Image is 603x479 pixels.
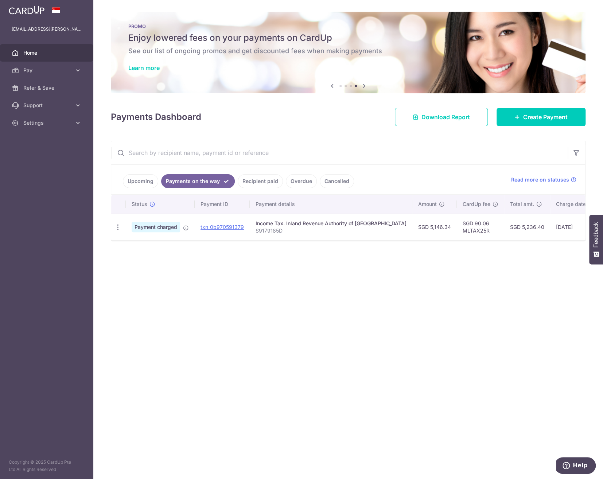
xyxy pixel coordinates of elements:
iframe: Opens a widget where you can find more information [556,457,596,475]
input: Search by recipient name, payment id or reference [111,141,568,164]
p: [EMAIL_ADDRESS][PERSON_NAME][DOMAIN_NAME] [12,26,82,33]
td: SGD 90.06 MLTAX25R [457,214,504,240]
a: Create Payment [497,108,586,126]
th: Payment ID [195,195,250,214]
span: Feedback [593,222,599,248]
span: Pay [23,67,71,74]
span: Amount [418,200,437,208]
h6: See our list of ongoing promos and get discounted fees when making payments [128,47,568,55]
a: Read more on statuses [511,176,576,183]
span: Status [132,200,147,208]
td: [DATE] [550,214,600,240]
div: Income Tax. Inland Revenue Authority of [GEOGRAPHIC_DATA] [256,220,406,227]
span: Support [23,102,71,109]
h4: Payments Dashboard [111,110,201,124]
th: Payment details [250,195,412,214]
a: Upcoming [123,174,158,188]
button: Feedback - Show survey [589,215,603,264]
a: Payments on the way [161,174,235,188]
span: Payment charged [132,222,180,232]
span: CardUp fee [463,200,490,208]
span: Refer & Save [23,84,71,91]
p: PROMO [128,23,568,29]
td: SGD 5,236.40 [504,214,550,240]
td: SGD 5,146.34 [412,214,457,240]
a: Download Report [395,108,488,126]
a: Overdue [286,174,317,188]
span: Home [23,49,71,57]
span: Total amt. [510,200,534,208]
a: txn_0b970591379 [201,224,244,230]
h5: Enjoy lowered fees on your payments on CardUp [128,32,568,44]
a: Learn more [128,64,160,71]
span: Create Payment [523,113,568,121]
img: Latest Promos banner [111,12,586,93]
p: S9179185D [256,227,406,234]
span: Settings [23,119,71,126]
span: Download Report [421,113,470,121]
img: CardUp [9,6,44,15]
span: Read more on statuses [511,176,569,183]
a: Recipient paid [238,174,283,188]
span: Charge date [556,200,586,208]
a: Cancelled [320,174,354,188]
